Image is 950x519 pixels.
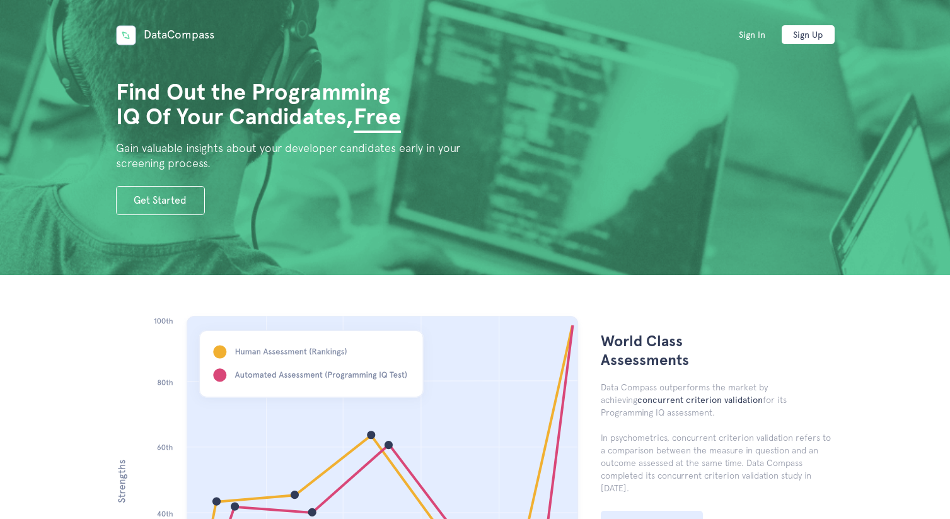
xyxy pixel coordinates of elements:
a: Get Started [116,186,205,215]
a: Sign In [726,25,779,44]
img: Data Compass [116,25,136,45]
span: concurrent criterion validation [637,395,763,405]
a: DataCompass [116,28,214,41]
span: Free [354,103,401,133]
h2: Gain valuable insights about your developer candidates early in your screening process. [116,141,475,171]
h3: World Class Assessments [601,332,714,370]
p: In psychometrics, concurrent criterion validation refers to a comparison between the measure in q... [601,431,835,494]
a: Sign Up [782,25,835,44]
h1: Find Out the Programming IQ Of Your Candidates, [116,80,418,129]
p: Data Compass outperforms the market by achieving for its Programming IQ assessment. [601,381,835,419]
